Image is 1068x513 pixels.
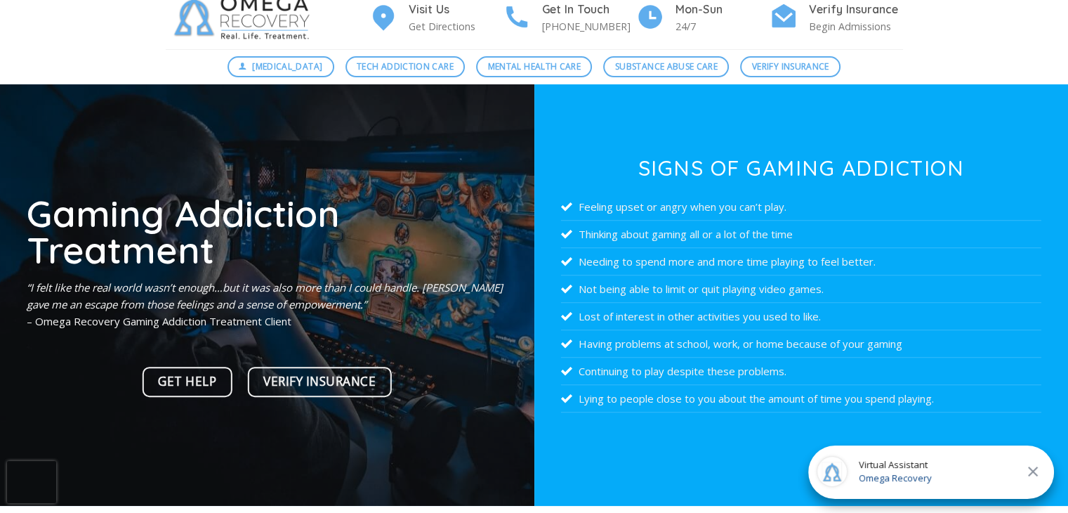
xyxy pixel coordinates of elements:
[675,18,770,34] p: 24/7
[770,1,903,35] a: Verify Insurance Begin Admissions
[561,221,1041,248] li: Thinking about gaming all or a lot of the time
[503,1,636,35] a: Get In Touch [PHONE_NUMBER]
[252,60,322,73] span: [MEDICAL_DATA]
[158,372,216,391] span: Get Help
[247,367,392,397] a: Verify Insurance
[561,358,1041,385] li: Continuing to play despite these problems.
[561,385,1041,413] li: Lying to people close to you about the amount of time you spend playing.
[27,195,507,268] h1: Gaming Addiction Treatment
[561,275,1041,303] li: Not being able to limit or quit playing video games.
[615,60,718,73] span: Substance Abuse Care
[603,56,729,77] a: Substance Abuse Care
[369,1,503,35] a: Visit Us Get Directions
[561,303,1041,330] li: Lost of interest in other activities you used to like.
[561,330,1041,358] li: Having problems at school, work, or home because of your gaming
[752,60,829,73] span: Verify Insurance
[263,372,376,391] span: Verify Insurance
[409,1,503,19] h4: Visit Us
[561,248,1041,275] li: Needing to spend more and more time playing to feel better.
[542,1,636,19] h4: Get In Touch
[476,56,592,77] a: Mental Health Care
[409,18,503,34] p: Get Directions
[345,56,466,77] a: Tech Addiction Care
[809,1,903,19] h4: Verify Insurance
[561,157,1041,178] h3: Signs of Gaming Addiction
[27,280,503,311] em: “I felt like the real world wasn’t enough…but it was also more than I could handle. [PERSON_NAME]...
[561,193,1041,221] li: Feeling upset or angry when you can’t play.
[143,367,233,397] a: Get Help
[488,60,581,73] span: Mental Health Care
[740,56,840,77] a: Verify Insurance
[809,18,903,34] p: Begin Admissions
[542,18,636,34] p: [PHONE_NUMBER]
[7,461,56,503] iframe: reCAPTCHA
[27,279,507,330] p: – Omega Recovery Gaming Addiction Treatment Client
[675,1,770,19] h4: Mon-Sun
[357,60,454,73] span: Tech Addiction Care
[228,56,334,77] a: [MEDICAL_DATA]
